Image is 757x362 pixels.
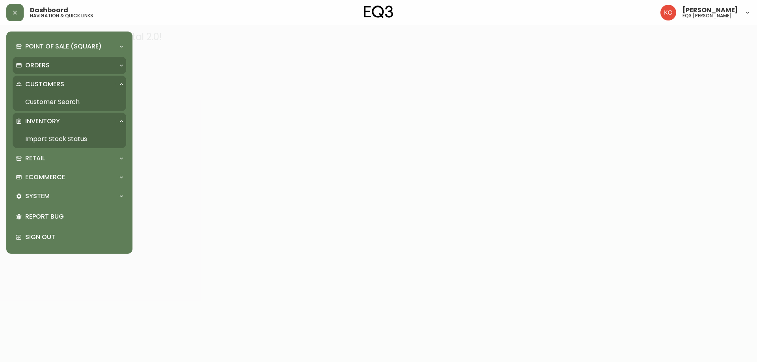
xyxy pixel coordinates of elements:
[13,57,126,74] div: Orders
[25,233,123,241] p: Sign Out
[13,93,126,111] a: Customer Search
[25,173,65,182] p: Ecommerce
[13,150,126,167] div: Retail
[682,7,738,13] span: [PERSON_NAME]
[364,6,393,18] img: logo
[13,187,126,205] div: System
[13,76,126,93] div: Customers
[13,130,126,148] a: Import Stock Status
[25,192,50,200] p: System
[25,212,123,221] p: Report Bug
[13,206,126,227] div: Report Bug
[25,61,50,70] p: Orders
[25,117,60,126] p: Inventory
[30,13,93,18] h5: navigation & quick links
[25,154,45,163] p: Retail
[25,42,102,51] p: Point of Sale (Square)
[13,113,126,130] div: Inventory
[25,80,64,89] p: Customers
[660,5,676,20] img: 9beb5e5239b23ed26e0d832b1b8f6f2a
[682,13,732,18] h5: eq3 [PERSON_NAME]
[13,169,126,186] div: Ecommerce
[13,227,126,247] div: Sign Out
[30,7,68,13] span: Dashboard
[13,38,126,55] div: Point of Sale (Square)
